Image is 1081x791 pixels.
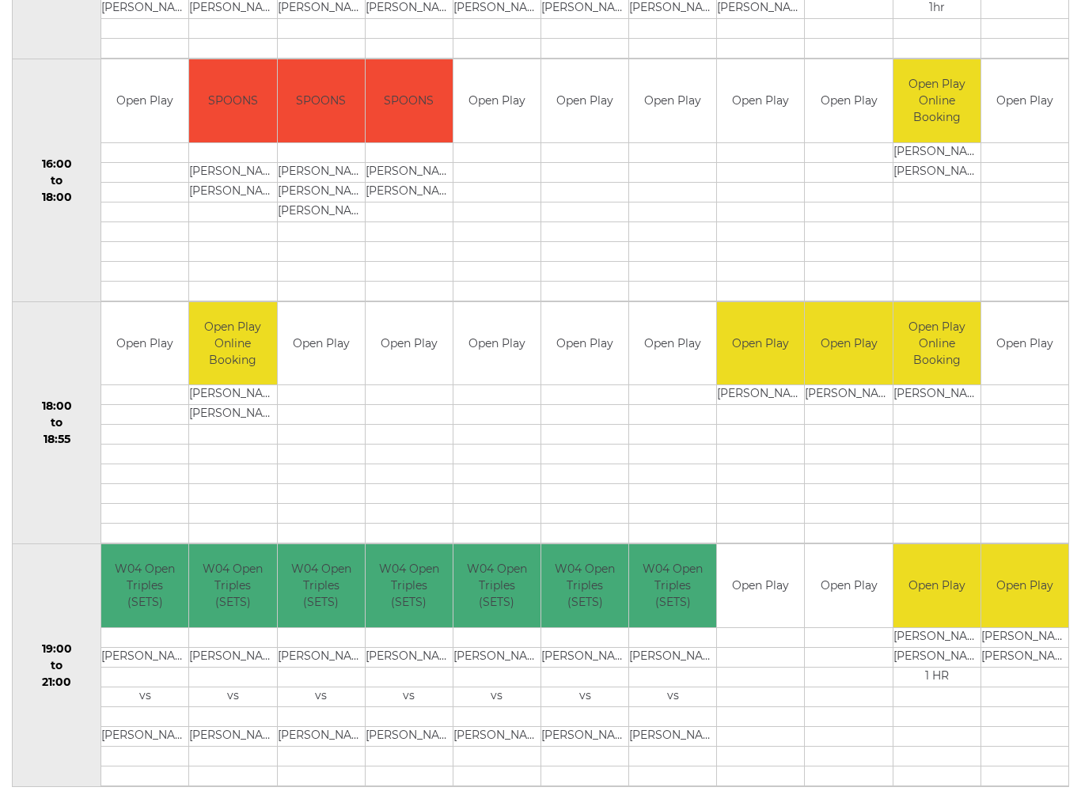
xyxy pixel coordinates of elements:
td: [PERSON_NAME] [278,182,365,202]
td: [PERSON_NAME] [366,162,453,182]
td: [PERSON_NAME] [189,405,276,425]
td: Open Play [101,302,188,385]
td: 16:00 to 18:00 [13,59,101,302]
td: [PERSON_NAME] [805,385,892,405]
td: W04 Open Triples (SETS) [541,544,628,627]
td: [PERSON_NAME] [541,647,628,667]
td: [PERSON_NAME] [278,162,365,182]
td: Open Play [981,302,1068,385]
td: [PERSON_NAME] [189,726,276,746]
td: W04 Open Triples (SETS) [366,544,453,627]
td: Open Play [629,59,716,142]
td: [PERSON_NAME] [453,726,540,746]
td: Open Play [629,302,716,385]
td: Open Play [717,302,804,385]
td: [PERSON_NAME] [541,726,628,746]
td: vs [453,687,540,706]
td: Open Play [717,544,804,627]
td: [PERSON_NAME] [366,726,453,746]
td: [PERSON_NAME] [893,627,980,647]
td: Open Play Online Booking [893,302,980,385]
td: Open Play [541,302,628,385]
td: 18:00 to 18:55 [13,301,101,544]
td: [PERSON_NAME] [278,202,365,221]
td: Open Play [981,59,1068,142]
td: W04 Open Triples (SETS) [453,544,540,627]
td: [PERSON_NAME] [981,647,1068,667]
td: W04 Open Triples (SETS) [278,544,365,627]
td: vs [101,687,188,706]
td: [PERSON_NAME] [629,647,716,667]
td: [PERSON_NAME] [893,162,980,182]
td: vs [278,687,365,706]
td: Open Play [453,302,540,385]
td: [PERSON_NAME] [189,385,276,405]
td: [PERSON_NAME] [189,647,276,667]
td: Open Play [717,59,804,142]
td: Open Play [541,59,628,142]
td: [PERSON_NAME] [366,647,453,667]
td: 19:00 to 21:00 [13,544,101,787]
td: vs [366,687,453,706]
td: Open Play [981,544,1068,627]
td: SPOONS [278,59,365,142]
td: Open Play [453,59,540,142]
td: W04 Open Triples (SETS) [101,544,188,627]
td: vs [541,687,628,706]
td: [PERSON_NAME] [189,162,276,182]
td: Open Play Online Booking [189,302,276,385]
td: SPOONS [189,59,276,142]
td: SPOONS [366,59,453,142]
td: Open Play Online Booking [893,59,980,142]
td: [PERSON_NAME] [366,182,453,202]
td: [PERSON_NAME] [717,385,804,405]
td: [PERSON_NAME] [453,647,540,667]
td: [PERSON_NAME] [101,647,188,667]
td: Open Play [805,59,892,142]
td: [PERSON_NAME] [893,142,980,162]
td: vs [189,687,276,706]
td: W04 Open Triples (SETS) [629,544,716,627]
td: vs [629,687,716,706]
td: 1 HR [893,667,980,687]
td: [PERSON_NAME] [189,182,276,202]
td: [PERSON_NAME] [278,726,365,746]
td: Open Play [893,544,980,627]
td: [PERSON_NAME] [981,627,1068,647]
td: [PERSON_NAME] [893,647,980,667]
td: [PERSON_NAME] [629,726,716,746]
td: Open Play [366,302,453,385]
td: W04 Open Triples (SETS) [189,544,276,627]
td: [PERSON_NAME] [278,647,365,667]
td: Open Play [805,302,892,385]
td: Open Play [101,59,188,142]
td: [PERSON_NAME] [101,726,188,746]
td: Open Play [805,544,892,627]
td: [PERSON_NAME] [893,385,980,405]
td: Open Play [278,302,365,385]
